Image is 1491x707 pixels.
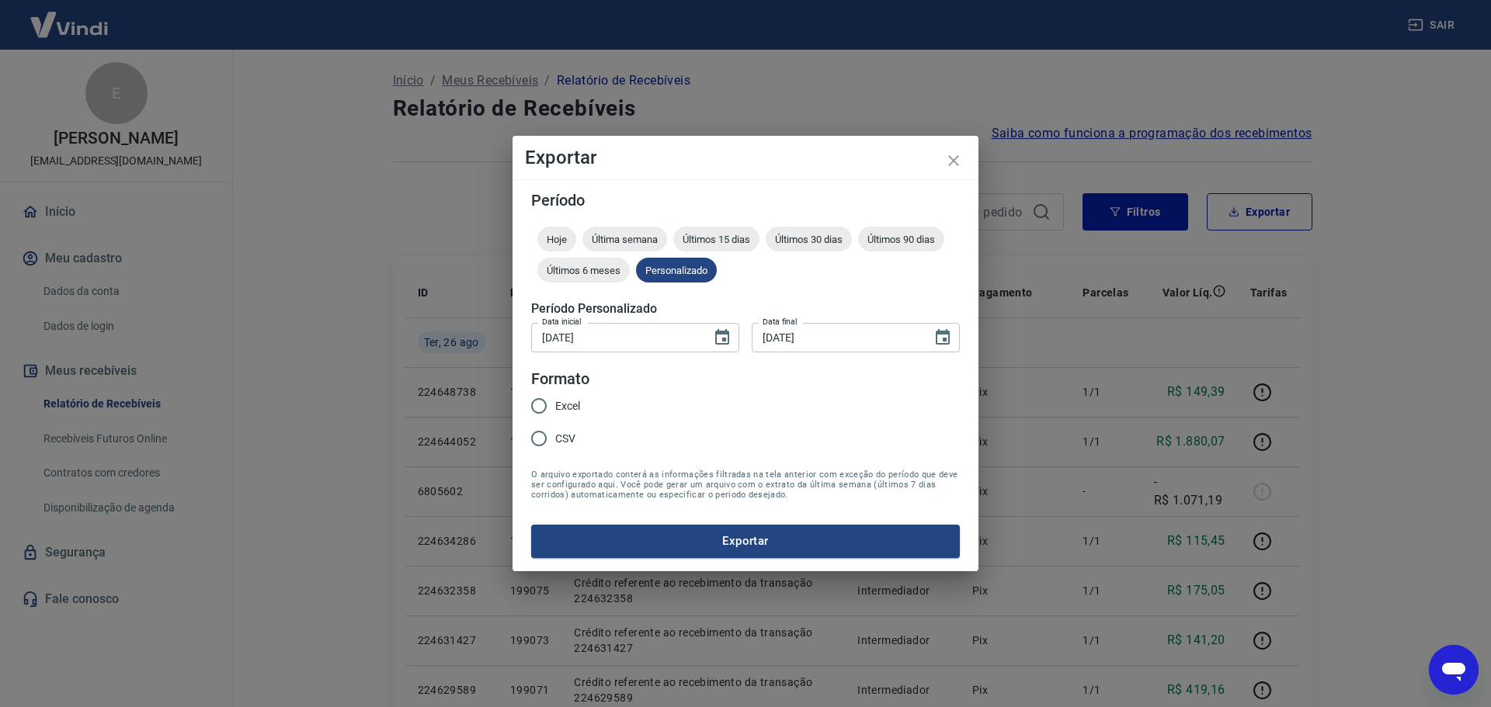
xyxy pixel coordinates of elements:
[766,234,852,245] span: Últimos 30 dias
[582,234,667,245] span: Última semana
[582,227,667,251] div: Última semana
[707,322,738,353] button: Choose date, selected date is 19 de ago de 2025
[927,322,958,353] button: Choose date, selected date is 26 de ago de 2025
[542,316,582,328] label: Data inicial
[1429,645,1479,695] iframe: Botão para abrir a janela de mensagens
[537,234,576,245] span: Hoje
[531,323,700,352] input: DD/MM/YYYY
[555,431,575,447] span: CSV
[531,192,960,208] h5: Período
[858,234,944,245] span: Últimos 90 dias
[673,234,759,245] span: Últimos 15 dias
[537,265,630,276] span: Últimos 6 meses
[935,142,972,179] button: close
[555,398,580,414] span: Excel
[531,368,589,390] legend: Formato
[858,227,944,251] div: Últimos 90 dias
[531,301,960,317] h5: Período Personalizado
[636,265,717,276] span: Personalizado
[766,227,852,251] div: Últimos 30 dias
[636,258,717,282] div: Personalizado
[537,258,630,282] div: Últimos 6 meses
[531,470,960,500] span: O arquivo exportado conterá as informações filtradas na tela anterior com exceção do período que ...
[531,525,960,557] button: Exportar
[673,227,759,251] div: Últimos 15 dias
[763,316,798,328] label: Data final
[525,148,966,167] h4: Exportar
[537,227,576,251] div: Hoje
[752,323,921,352] input: DD/MM/YYYY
